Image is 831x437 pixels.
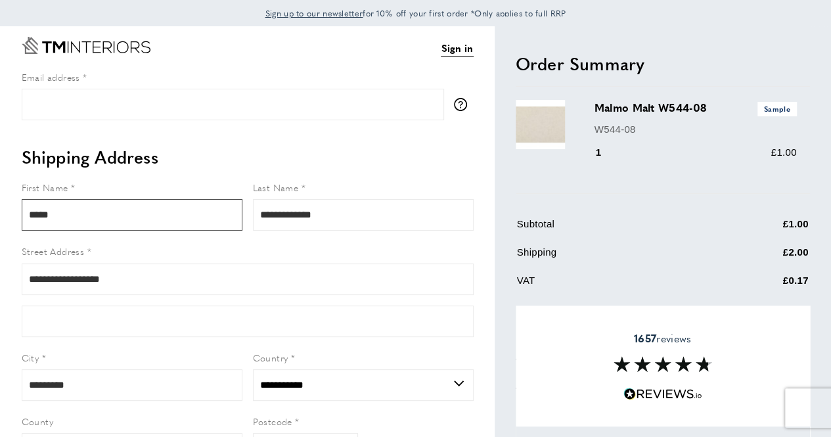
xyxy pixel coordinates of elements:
img: Reviews section [614,356,712,372]
span: for 10% off your first order *Only applies to full RRP [265,7,566,19]
td: Grand Total [517,301,717,329]
a: Go to Home page [22,37,150,54]
td: £3.00 [718,301,809,329]
img: Reviews.io 5 stars [623,388,702,400]
img: Malmo Malt W544-08 [516,100,565,149]
td: VAT [517,273,717,298]
strong: 1657 [634,331,656,346]
span: Sign up to our newsletter [265,7,363,19]
td: £2.00 [718,244,809,270]
td: Shipping [517,244,717,270]
h2: Shipping Address [22,145,474,169]
div: 1 [595,145,620,160]
span: Last Name [253,181,299,194]
h2: Order Summary [516,52,810,76]
span: City [22,351,39,364]
h3: Malmo Malt W544-08 [595,100,797,116]
td: £0.17 [718,273,809,298]
span: £1.00 [771,147,796,158]
p: W544-08 [595,122,797,137]
span: Postcode [253,415,292,428]
span: Country [253,351,288,364]
a: Sign in [441,40,473,57]
td: £1.00 [718,216,809,242]
span: Sample [757,102,797,116]
span: Street Address [22,244,85,258]
a: Sign up to our newsletter [265,7,363,20]
td: Subtotal [517,216,717,242]
span: First Name [22,181,68,194]
span: Email address [22,70,80,83]
span: reviews [634,332,691,345]
span: County [22,415,53,428]
button: More information [454,98,474,111]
